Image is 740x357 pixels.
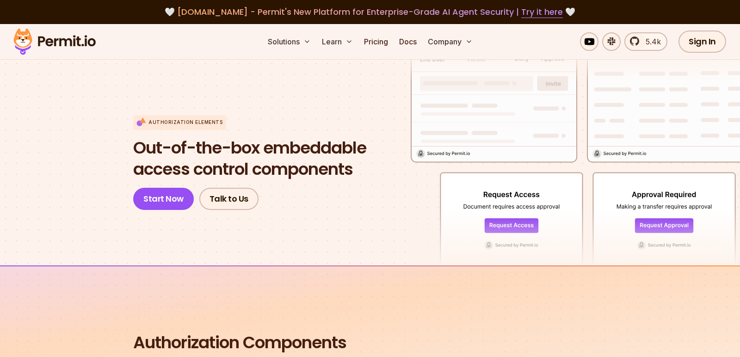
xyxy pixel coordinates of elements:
p: Authorization Elements [148,119,222,126]
img: Permit logo [9,26,100,57]
button: Company [424,32,476,51]
a: Talk to Us [199,188,259,210]
a: Try it here [521,6,563,18]
span: [DOMAIN_NAME] - Permit's New Platform for Enterprise-Grade AI Agent Security | [177,6,563,18]
a: Pricing [360,32,392,51]
a: Docs [395,32,420,51]
h1: access control components [133,137,366,181]
button: Learn [318,32,357,51]
a: 5.4k [624,32,667,51]
a: Start Now [133,188,194,210]
div: 🤍 🤍 [22,6,718,18]
span: Out-of-the-box embeddable [133,137,366,159]
span: 5.4k [640,36,661,47]
button: Solutions [264,32,314,51]
span: Authorization Components [133,332,607,354]
a: Sign In [678,31,726,53]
